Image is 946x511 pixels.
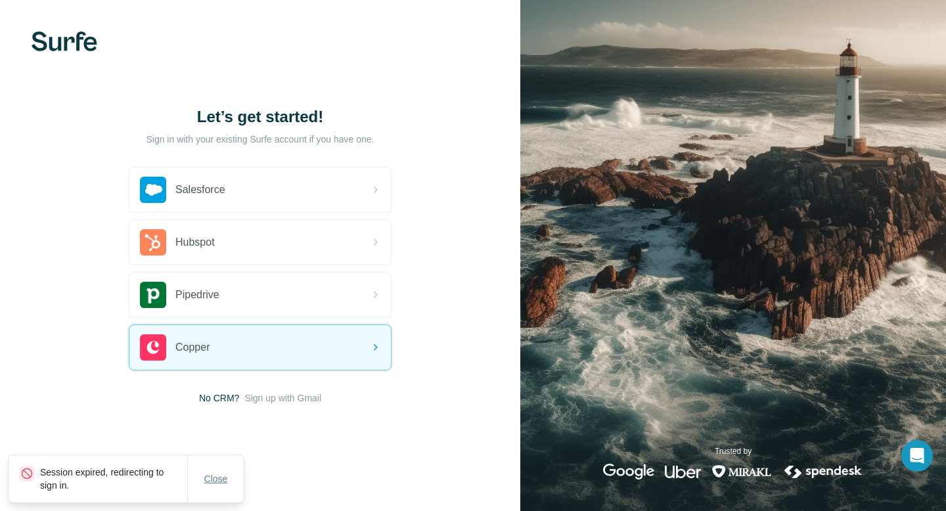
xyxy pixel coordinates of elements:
[244,391,321,405] button: Sign up with Gmail
[129,106,392,127] h1: Let’s get started!
[711,464,772,479] img: mirakl's logo
[782,464,864,479] img: spendesk's logo
[140,229,166,255] img: hubspot's logo
[140,334,166,361] img: copper's logo
[665,464,701,479] img: uber's logo
[901,440,933,472] div: Open Intercom Messenger
[40,466,187,492] p: Session expired, redirecting to sign in.
[175,287,219,303] span: Pipedrive
[32,32,97,51] img: Surfe's logo
[140,177,166,203] img: salesforce's logo
[199,391,239,405] span: No CRM?
[175,234,215,250] span: Hubspot
[175,182,225,198] span: Salesforce
[195,467,237,491] button: Close
[204,472,228,485] span: Close
[175,340,210,355] span: Copper
[140,282,166,308] img: pipedrive's logo
[603,464,654,479] img: google's logo
[146,133,374,146] p: Sign in with your existing Surfe account if you have one.
[715,445,752,457] p: Trusted by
